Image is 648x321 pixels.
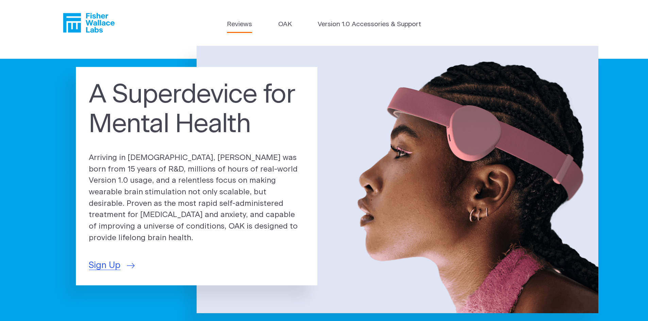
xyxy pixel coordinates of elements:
[318,20,421,30] a: Version 1.0 Accessories & Support
[89,80,304,140] h1: A Superdevice for Mental Health
[89,259,135,272] a: Sign Up
[89,152,304,244] p: Arriving in [DEMOGRAPHIC_DATA], [PERSON_NAME] was born from 15 years of R&D, millions of hours of...
[89,259,120,272] span: Sign Up
[278,20,292,30] a: OAK
[227,20,252,30] a: Reviews
[63,13,115,33] a: Fisher Wallace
